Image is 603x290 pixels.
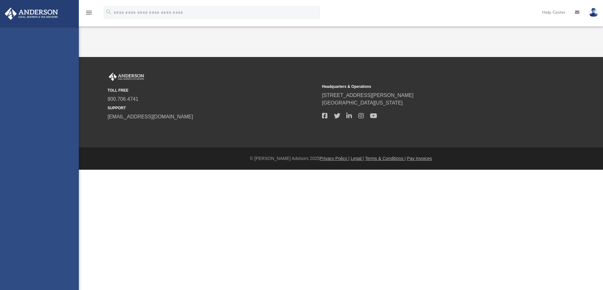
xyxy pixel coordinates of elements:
small: Headquarters & Operations [322,84,532,89]
a: [GEOGRAPHIC_DATA][US_STATE] [322,100,403,105]
small: TOLL FREE [108,88,318,93]
a: Pay Invoices [407,156,432,161]
i: search [105,9,112,15]
a: Terms & Conditions | [365,156,406,161]
img: User Pic [589,8,598,17]
a: 800.706.4741 [108,96,138,102]
div: © [PERSON_NAME] Advisors 2025 [79,155,603,162]
a: Legal | [351,156,364,161]
a: menu [85,12,93,16]
img: Anderson Advisors Platinum Portal [108,73,145,81]
i: menu [85,9,93,16]
a: [STREET_ADDRESS][PERSON_NAME] [322,93,413,98]
a: Privacy Policy | [320,156,350,161]
small: SUPPORT [108,105,318,111]
a: [EMAIL_ADDRESS][DOMAIN_NAME] [108,114,193,119]
img: Anderson Advisors Platinum Portal [3,8,60,20]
